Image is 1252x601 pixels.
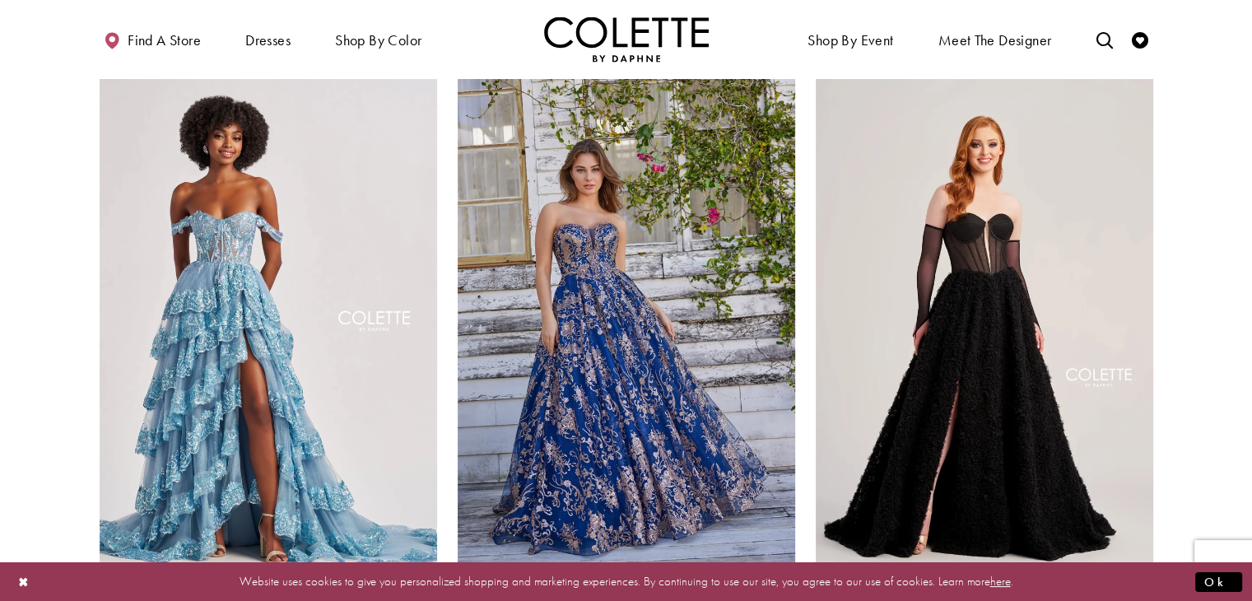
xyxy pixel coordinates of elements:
a: Visit Colette by Daphne Style No. CL5101 Page [458,78,795,569]
span: Dresses [241,16,295,62]
a: Visit Colette by Daphne Style No. CL8690 Page [100,78,437,569]
a: Check Wishlist [1128,16,1152,62]
a: Meet the designer [934,16,1056,62]
img: Colette by Daphne [544,16,709,62]
a: Visit Home Page [544,16,709,62]
button: Close Dialog [10,567,38,596]
span: Shop By Event [808,32,893,49]
a: Visit Colette by Daphne Style No. CL5114 Page [816,78,1153,569]
p: Website uses cookies to give you personalized shopping and marketing experiences. By continuing t... [119,571,1133,593]
span: Meet the designer [938,32,1052,49]
a: here [990,573,1011,589]
a: Find a store [100,16,205,62]
span: Shop by color [335,32,421,49]
span: Shop By Event [803,16,897,62]
span: Dresses [245,32,291,49]
span: Find a store [128,32,201,49]
span: Shop by color [331,16,426,62]
a: Toggle search [1091,16,1116,62]
button: Submit Dialog [1195,571,1242,592]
